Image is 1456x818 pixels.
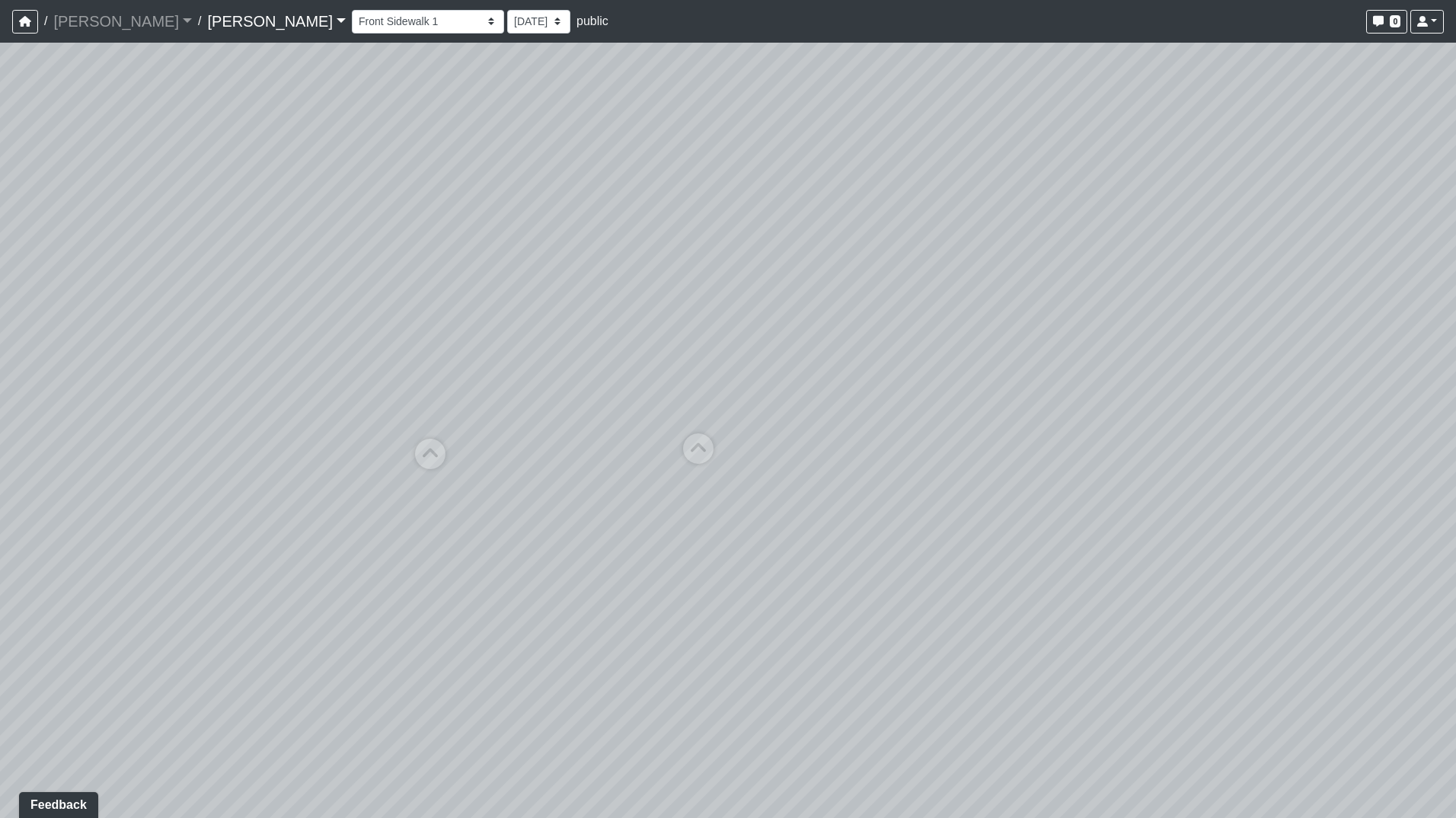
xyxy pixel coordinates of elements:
[1366,10,1407,34] button: 0
[1390,15,1400,27] span: 0
[11,788,101,818] iframe: Ybug feedback widget
[576,14,608,27] span: public
[38,6,53,37] span: /
[53,6,192,37] a: [PERSON_NAME]
[207,6,346,37] a: [PERSON_NAME]
[192,6,207,37] span: /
